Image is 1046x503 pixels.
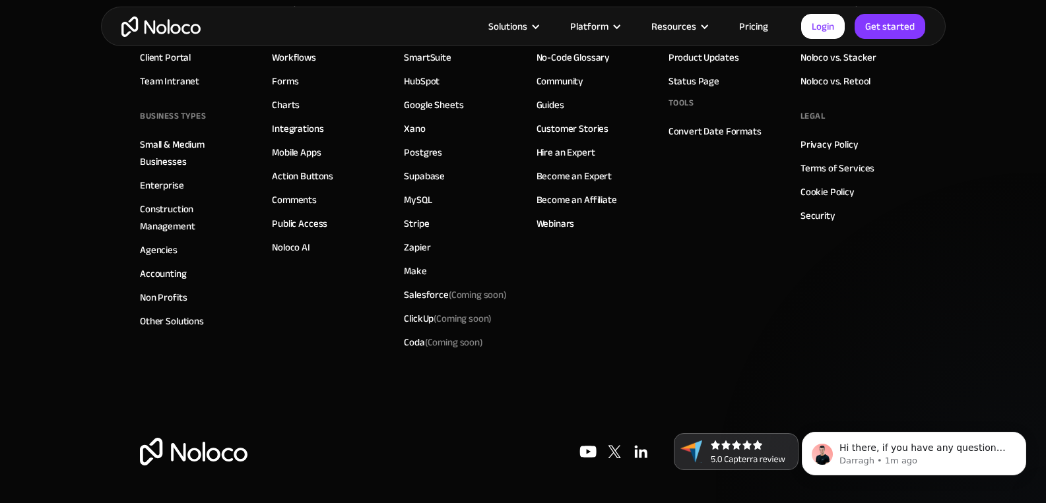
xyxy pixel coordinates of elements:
[669,49,739,66] a: Product Updates
[537,49,610,66] a: No-Code Glossary
[537,120,609,137] a: Customer Stories
[140,265,187,282] a: Accounting
[404,191,432,208] a: MySQL
[272,191,317,208] a: Comments
[272,73,298,90] a: Forms
[537,96,564,113] a: Guides
[855,14,925,39] a: Get started
[801,160,874,177] a: Terms of Services
[404,334,482,351] div: Coda
[140,49,191,66] a: Client Portal
[140,241,178,258] a: Agencies
[669,123,762,140] a: Convert Date Formats
[404,144,442,161] a: Postgres
[404,120,425,137] a: Xano
[723,18,785,35] a: Pricing
[140,136,245,170] a: Small & Medium Businesses
[272,215,327,232] a: Public Access
[140,312,204,330] a: Other Solutions
[140,200,245,235] a: Construction Management
[404,167,445,185] a: Supabase
[140,177,184,194] a: Enterprise
[801,207,835,224] a: Security
[272,49,316,66] a: Workflows
[801,183,855,200] a: Cookie Policy
[404,262,426,280] a: Make
[782,404,1046,496] iframe: Intercom notifications message
[537,73,584,90] a: Community
[404,73,440,90] a: HubSpot
[272,239,310,256] a: Noloco AI
[404,49,451,66] a: SmartSuite
[272,120,323,137] a: Integrations
[404,215,429,232] a: Stripe
[404,239,430,256] a: Zapier
[272,96,300,113] a: Charts
[537,144,595,161] a: Hire an Expert
[488,18,527,35] div: Solutions
[554,18,635,35] div: Platform
[140,289,187,306] a: Non Profits
[801,136,859,153] a: Privacy Policy
[434,309,492,328] span: (Coming soon)
[537,167,612,185] a: Become an Expert
[570,18,608,35] div: Platform
[272,167,333,185] a: Action Buttons
[669,93,694,113] div: Tools
[404,310,492,327] div: ClickUp
[801,49,876,66] a: Noloco vs. Stacker
[425,333,483,351] span: (Coming soon)
[651,18,696,35] div: Resources
[472,18,554,35] div: Solutions
[801,73,870,90] a: Noloco vs. Retool
[404,286,507,303] div: Salesforce
[121,16,201,37] a: home
[140,106,206,126] div: BUSINESS TYPES
[801,14,845,39] a: Login
[669,73,719,90] a: Status Page
[537,191,617,208] a: Become an Affiliate
[140,73,199,90] a: Team Intranet
[635,18,723,35] div: Resources
[449,285,507,304] span: (Coming soon)
[272,144,321,161] a: Mobile Apps
[801,106,826,126] div: Legal
[404,96,463,113] a: Google Sheets
[537,215,575,232] a: Webinars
